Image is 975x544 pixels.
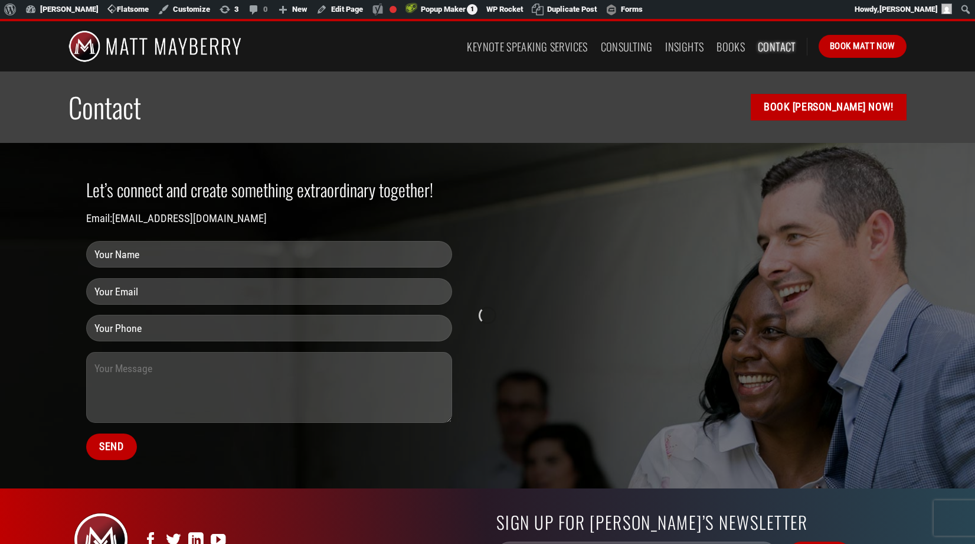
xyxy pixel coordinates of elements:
[86,241,452,268] input: Your Name
[665,36,704,57] a: Insights
[86,278,452,305] input: Your Email
[86,210,452,227] p: Email:
[112,212,267,224] a: [EMAIL_ADDRESS][DOMAIN_NAME]
[830,39,895,53] span: Book Matt Now
[496,512,907,533] h2: Sign up for [PERSON_NAME]’s Newsletter
[758,36,796,57] a: Contact
[467,36,587,57] a: Keynote Speaking Services
[68,21,241,71] img: Matt Mayberry
[68,86,141,128] span: Contact
[390,6,397,13] div: Focus keyphrase not set
[819,35,907,57] a: Book Matt Now
[86,434,137,460] input: Send
[716,36,745,57] a: Books
[86,315,452,341] input: Your Phone
[764,99,893,116] span: Book [PERSON_NAME] Now!
[86,178,452,201] h2: Let’s connect and create something extraordinary together!
[879,5,938,14] span: [PERSON_NAME]
[601,36,653,57] a: Consulting
[86,241,452,470] form: Contact form
[467,4,477,15] span: 1
[751,94,907,120] a: Book [PERSON_NAME] Now!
